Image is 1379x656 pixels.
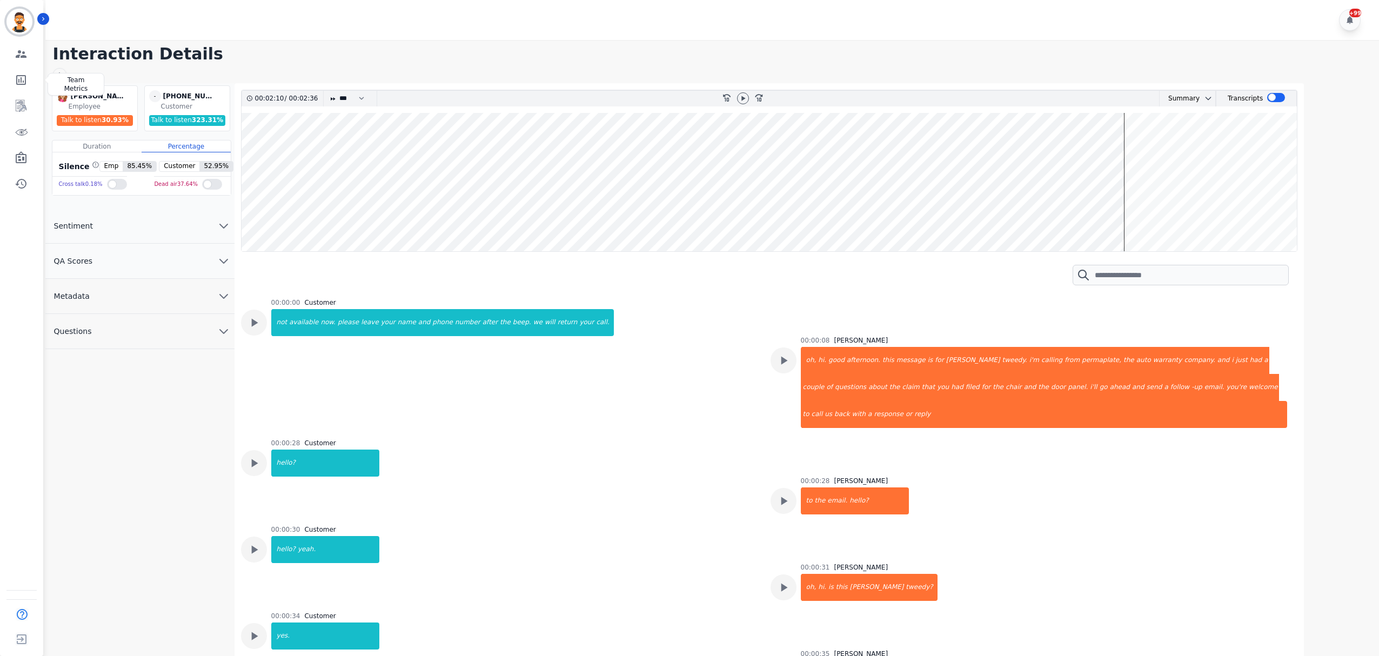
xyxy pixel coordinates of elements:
div: door [1050,374,1067,401]
img: Bordered avatar [6,9,32,35]
div: questions [834,374,867,401]
div: beep. [512,309,532,336]
div: and [417,309,432,336]
span: QA Scores [45,256,102,266]
svg: chevron down [217,255,230,267]
div: after [481,309,499,336]
div: panel. [1067,374,1089,401]
div: 00:00:28 [271,439,300,447]
div: Employee [69,102,135,111]
div: call. [595,309,613,336]
div: for [934,347,945,374]
div: 00:02:10 [255,91,285,106]
span: Metadata [45,291,98,302]
div: company. [1183,347,1216,374]
svg: chevron down [217,290,230,303]
div: your [380,309,397,336]
div: Silence [57,161,99,172]
h1: Interaction Details [53,44,1379,64]
div: ahead [1109,374,1131,401]
div: back [833,401,851,428]
div: 00:00:00 [271,298,300,307]
div: hello? [272,536,297,563]
div: the [499,309,512,336]
button: Questions chevron down [45,314,235,349]
div: tweedy. [1001,347,1028,374]
div: Summary [1160,91,1200,106]
div: reply [913,401,1287,428]
span: Emp [100,162,123,171]
div: hi. [817,574,827,601]
div: to [802,487,814,514]
div: had [950,374,965,401]
button: Sentiment chevron down [45,209,235,244]
div: permaplate, [1081,347,1122,374]
button: chevron down [1200,94,1213,103]
div: is [827,574,835,601]
div: and [1131,374,1146,401]
div: [PERSON_NAME] [834,477,888,485]
div: you [936,374,950,401]
div: the [1122,347,1135,374]
div: i [1230,347,1234,374]
div: this [881,347,895,374]
span: Questions [45,326,101,337]
div: Customer [304,439,336,447]
div: you're [1226,374,1248,401]
div: of [825,374,834,401]
span: - [149,90,161,102]
div: and [1216,347,1231,374]
div: from [1063,347,1081,374]
div: that [921,374,936,401]
div: [PERSON_NAME] [849,574,905,601]
button: Metadata chevron down [45,279,235,314]
div: hello? [272,450,379,477]
div: a [1263,347,1269,374]
div: a [1163,374,1169,401]
div: chair [1005,374,1023,401]
div: -up [1190,374,1203,401]
div: and [1023,374,1037,401]
div: Customer [304,525,336,534]
div: will [544,309,557,336]
span: Customer [159,162,199,171]
div: leave [360,309,380,336]
div: Customer [304,612,336,620]
div: is [927,347,934,374]
div: name [397,309,417,336]
div: welcome [1248,374,1279,401]
div: please [337,309,360,336]
div: hello? [848,487,908,514]
div: Transcripts [1228,91,1263,106]
div: / [255,91,321,106]
div: number [454,309,481,336]
div: your [578,309,595,336]
div: the [814,487,827,514]
div: the [888,374,901,401]
div: Cross talk 0.18 % [59,177,103,192]
div: auto [1135,347,1152,374]
div: send [1146,374,1163,401]
div: response [873,401,905,428]
span: 85.45 % [123,162,156,171]
div: message [895,347,927,374]
svg: chevron down [217,219,230,232]
div: 00:00:31 [801,563,830,572]
div: the [1037,374,1050,401]
div: phone [431,309,454,336]
div: claim [901,374,920,401]
div: the [992,374,1005,401]
div: a [867,401,873,428]
div: just [1235,347,1249,374]
div: +99 [1349,9,1361,17]
div: not [272,309,289,336]
div: 00:00:34 [271,612,300,620]
div: couple [802,374,826,401]
div: Customer [161,102,227,111]
div: i'll [1089,374,1098,401]
div: Customer [304,298,336,307]
div: available [288,309,319,336]
div: about [867,374,888,401]
div: had [1249,347,1263,374]
div: go [1099,374,1109,401]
